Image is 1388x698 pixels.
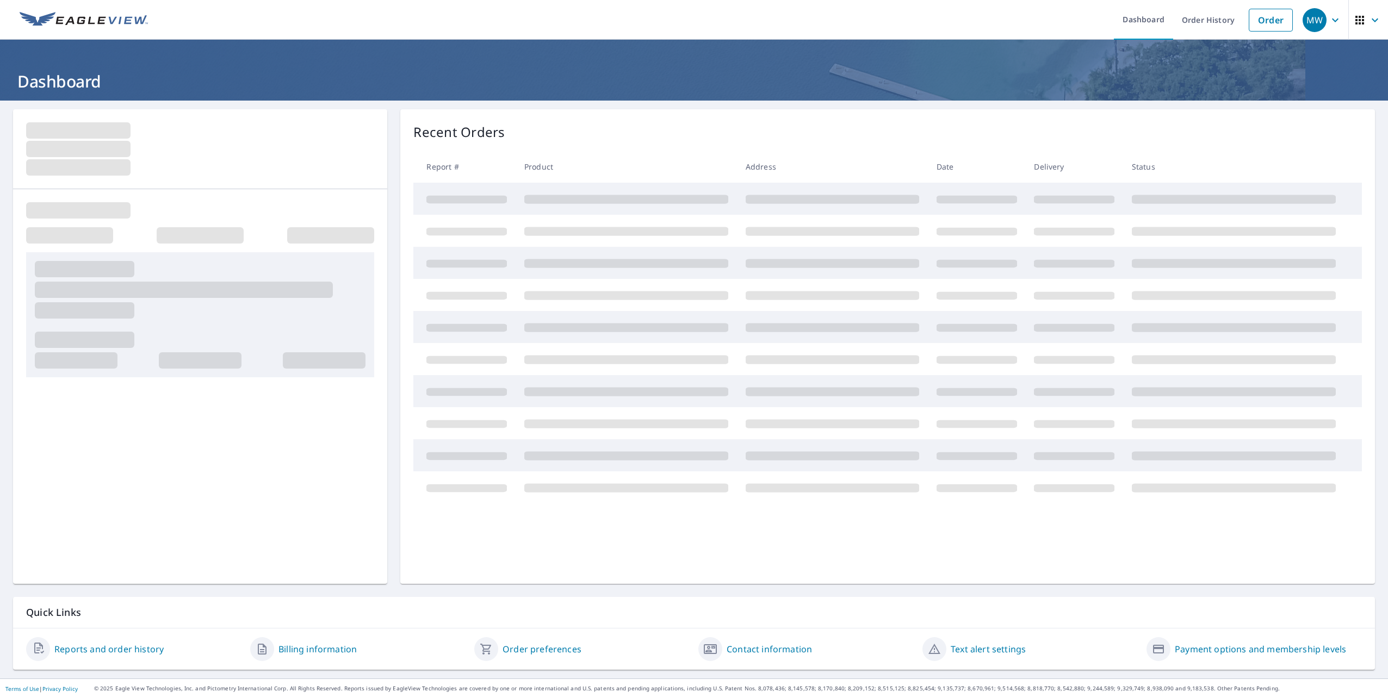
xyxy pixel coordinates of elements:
div: MW [1303,8,1327,32]
a: Terms of Use [5,685,39,693]
p: © 2025 Eagle View Technologies, Inc. and Pictometry International Corp. All Rights Reserved. Repo... [94,684,1383,693]
a: Order [1249,9,1293,32]
a: Privacy Policy [42,685,78,693]
th: Address [737,151,928,183]
a: Contact information [727,643,812,656]
a: Billing information [278,643,357,656]
h1: Dashboard [13,70,1375,92]
a: Order preferences [503,643,581,656]
p: Quick Links [26,606,1362,619]
p: Recent Orders [413,122,505,142]
p: | [5,685,78,692]
th: Delivery [1025,151,1123,183]
th: Product [516,151,737,183]
th: Report # [413,151,516,183]
th: Status [1123,151,1344,183]
a: Text alert settings [951,643,1026,656]
a: Reports and order history [54,643,164,656]
a: Payment options and membership levels [1175,643,1346,656]
img: EV Logo [20,12,148,28]
th: Date [928,151,1026,183]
